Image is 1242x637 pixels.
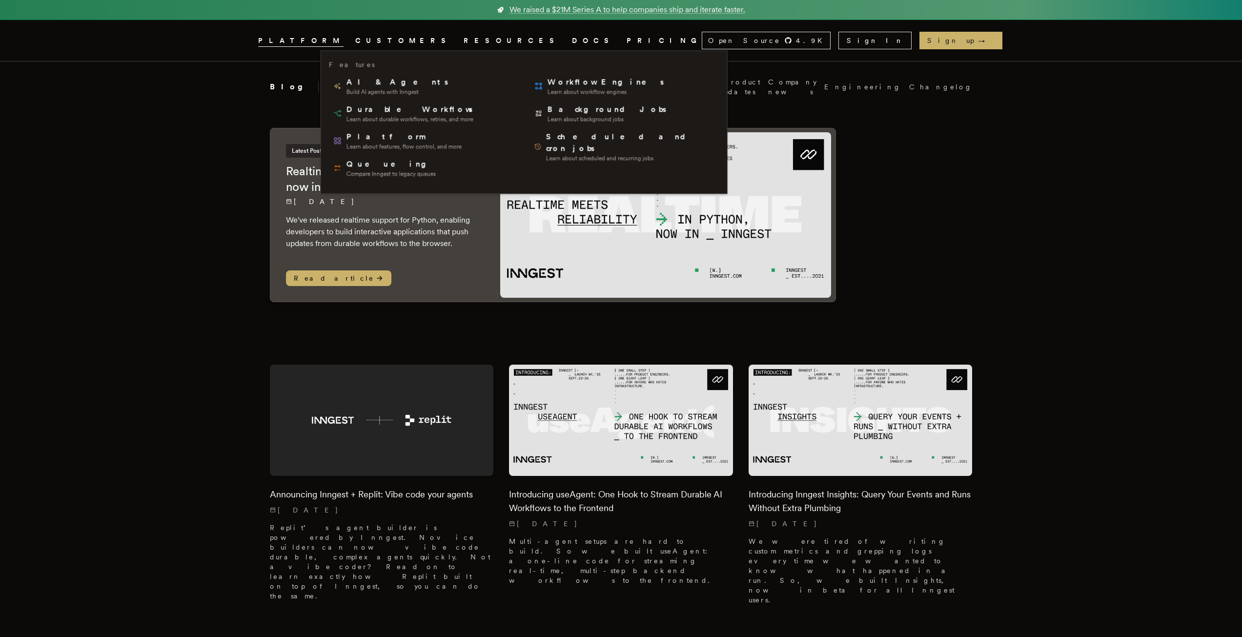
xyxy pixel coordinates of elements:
a: Background JobsLearn about background jobs [530,100,719,127]
img: Featured image for Realtime meets reliability in Python, now in Inngest blog post [500,132,832,298]
a: Sign up [919,32,1002,49]
p: [DATE] [509,519,733,529]
h3: Features [329,59,375,70]
a: Featured image for Announcing Inngest + Replit: Vibe code your agents blog postAnnouncing Inngest... [270,365,494,609]
a: Featured image for Introducing Inngest Insights: Query Your Events and Runs Without Extra Plumbin... [749,365,973,613]
img: Featured image for Announcing Inngest + Replit: Vibe code your agents blog post [270,365,494,476]
nav: Global [231,20,1012,61]
a: Durable WorkflowsLearn about durable workflows, retries, and more [329,100,518,127]
span: Learn about features, flow control, and more [346,143,462,150]
a: Company news [768,77,816,97]
span: Learn about durable workflows, retries, and more [346,115,474,123]
img: Featured image for Introducing useAgent: One Hook to Stream Durable AI Workflows to the Frontend ... [509,365,733,476]
a: Latest PostRealtime meets reliability in Python, now in Inngest[DATE] We've released realtime sup... [270,128,836,302]
a: Sign In [838,32,912,49]
button: RESOURCES [464,35,560,47]
p: Multi-agent setups are hard to build. So we built useAgent: a one-line code for streaming real-ti... [509,536,733,585]
p: [DATE] [270,505,494,515]
p: Replit’s agent builder is powered by Inngest. Novice builders can now vibe code durable, complex ... [270,523,494,601]
span: Open Source [708,36,780,45]
a: Workflow EnginesLearn about workflow engines [530,72,719,100]
a: Product updates [720,77,760,97]
span: Build AI agents with Inngest [346,88,450,96]
span: Workflow Engines [548,76,666,88]
span: Learn about background jobs [548,115,668,123]
span: → [978,36,995,45]
span: Compare Inngest to legacy queues [346,170,436,178]
a: PRICING [627,35,702,47]
p: [DATE] [749,519,973,529]
span: Latest Post [286,144,327,158]
span: Platform [346,131,462,143]
span: Queueing [346,158,436,170]
button: PLATFORM [258,35,344,47]
a: Featured image for Introducing useAgent: One Hook to Stream Durable AI Workflows to the Frontend ... [509,365,733,594]
span: Learn about scheduled and recurring jobs [546,154,715,162]
span: We raised a $21M Series A to help companies ship and iterate faster. [509,4,745,16]
h2: Introducing Inngest Insights: Query Your Events and Runs Without Extra Plumbing [749,488,973,515]
span: Scheduled and cron jobs [546,131,715,154]
span: 4.9 K [796,36,828,45]
span: Learn about workflow engines [548,88,666,96]
a: CUSTOMERS [355,35,452,47]
h2: Announcing Inngest + Replit: Vibe code your agents [270,488,494,501]
span: Durable Workflows [346,103,474,115]
span: Read article [286,270,391,286]
h2: Introducing useAgent: One Hook to Stream Durable AI Workflows to the Frontend [509,488,733,515]
a: Engineering [824,82,901,92]
img: Featured image for Introducing Inngest Insights: Query Your Events and Runs Without Extra Plumbin... [749,365,973,476]
span: AI & Agents [346,76,450,88]
a: AI & AgentsBuild AI agents with Inngest [329,72,518,100]
span: Background Jobs [548,103,668,115]
p: We've released realtime support for Python, enabling developers to build interactive applications... [286,214,481,249]
p: We were tired of writing custom metrics and grepping logs every time we wanted to know what happe... [749,536,973,605]
a: Changelog [909,82,973,92]
p: [DATE] [286,197,481,206]
a: DOCS [572,35,615,47]
a: QueueingCompare Inngest to legacy queues [329,154,518,182]
h2: Realtime meets reliability in Python, now in Inngest [286,164,481,195]
a: PlatformLearn about features, flow control, and more [329,127,518,154]
h2: Blog [270,81,319,93]
a: Scheduled and cron jobsLearn about scheduled and recurring jobs [530,127,719,166]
